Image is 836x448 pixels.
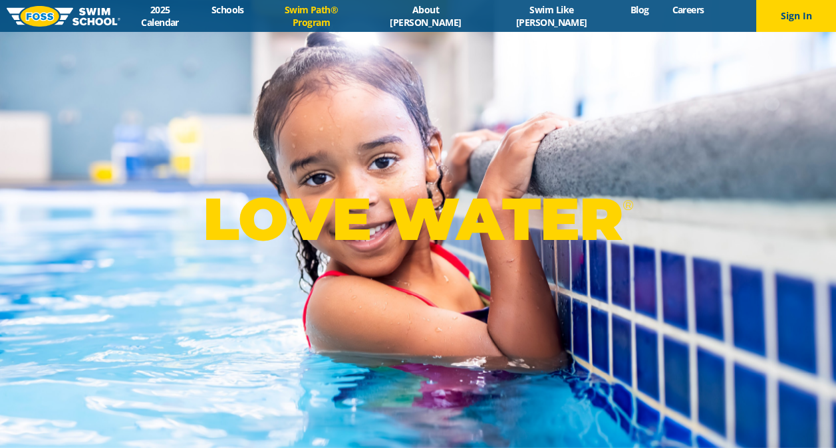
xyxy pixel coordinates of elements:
[366,3,484,29] a: About [PERSON_NAME]
[623,197,633,213] sup: ®
[203,183,633,255] p: LOVE WATER
[7,6,120,27] img: FOSS Swim School Logo
[120,3,200,29] a: 2025 Calendar
[660,3,716,16] a: Careers
[200,3,255,16] a: Schools
[484,3,619,29] a: Swim Like [PERSON_NAME]
[255,3,366,29] a: Swim Path® Program
[619,3,660,16] a: Blog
